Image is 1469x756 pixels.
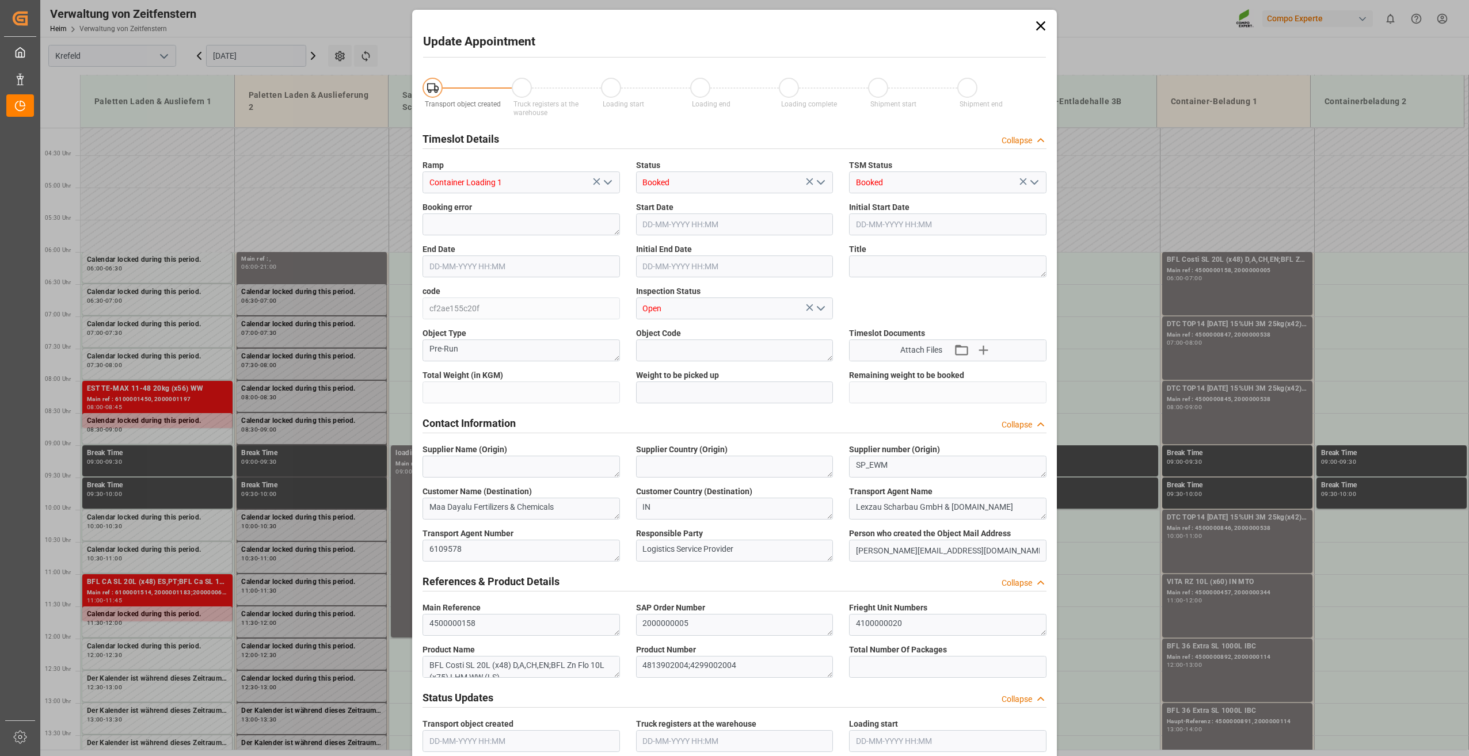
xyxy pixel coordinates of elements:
input: DD-MM-YYYY HH:MM [636,255,834,277]
font: Ramp [423,161,444,170]
div: Collapse [1002,135,1032,147]
h2: Status Updates [423,690,493,705]
font: Weight to be picked up [636,371,719,380]
font: Total Number Of Packages [849,645,947,654]
input: DD-MM-YYYY HH:MM [636,730,834,752]
input: DD-MM-YYYY HH:MM [849,730,1046,752]
font: TSM Status [849,161,892,170]
font: Responsible Party [636,529,703,538]
font: Booking error [423,203,472,212]
textarea: 4100000020 [849,614,1046,636]
textarea: IN [636,498,834,520]
font: Status [636,161,660,170]
button: Menü öffnen [812,300,829,318]
font: Main Reference [423,603,481,612]
font: Customer Country (Destination) [636,487,752,496]
textarea: 4500000158 [423,614,620,636]
span: Transport object created [425,100,501,108]
span: Shipment start [870,100,916,108]
font: Transport Agent Number [423,529,513,538]
span: Loading complete [781,100,837,108]
h2: Timeslot Details [423,131,499,147]
h2: Update Appointment [423,33,535,51]
div: Collapse [1002,693,1032,705]
textarea: Pre-Run [423,339,620,361]
textarea: Lexzau Scharbau GmbH & [DOMAIN_NAME] [849,498,1046,520]
font: Initial Start Date [849,203,909,212]
div: Collapse [1002,419,1032,431]
span: Shipment end [960,100,1003,108]
font: Product Name [423,645,475,654]
button: Menü öffnen [1025,174,1042,192]
button: Menü öffnen [598,174,615,192]
font: Frieght Unit Numbers [849,603,927,612]
textarea: 4813902004;4299002004 [636,656,834,678]
input: DD-MM-YYYY HH:MM [849,213,1046,235]
textarea: Logistics Service Provider [636,540,834,562]
font: Supplier Name (Origin) [423,445,507,454]
font: SAP Order Number [636,603,705,612]
input: DD-MM-YYYY HH:MM [423,730,620,752]
span: Attach Files [900,344,942,356]
input: DD-MM-YYYY HH:MM [636,213,834,235]
font: Product Number [636,645,696,654]
font: Remaining weight to be booked [849,371,964,380]
font: Initial End Date [636,245,692,254]
font: Person who created the Object Mail Address [849,529,1011,538]
textarea: Maa Dayalu Fertilizers & Chemicals [423,498,620,520]
input: DD-MM-YYYY HH:MM [423,255,620,277]
font: Transport object created [423,719,513,728]
textarea: BFL Costi SL 20L (x48) D,A,CH,EN;BFL Zn Flo 10L (x75) LHM WW (LS) [423,656,620,678]
textarea: 6109578 [423,540,620,562]
input: Typ zum Suchen/Auswählen [423,171,620,193]
font: Object Code [636,329,681,338]
div: Collapse [1002,577,1032,589]
font: Object Type [423,329,466,338]
font: Timeslot Documents [849,329,925,338]
font: Inspection Status [636,287,701,296]
span: Loading start [603,100,644,108]
font: Title [849,245,866,254]
input: Typ zum Suchen/Auswählen [636,171,834,193]
font: Loading start [849,719,898,728]
font: Supplier Country (Origin) [636,445,728,454]
span: Truck registers at the warehouse [513,100,579,117]
font: End Date [423,245,455,254]
font: Supplier number (Origin) [849,445,940,454]
span: Loading end [692,100,730,108]
textarea: SP_EWM [849,456,1046,478]
font: code [423,287,440,296]
button: Menü öffnen [812,174,829,192]
h2: Contact Information [423,415,516,431]
font: Transport Agent Name [849,487,933,496]
font: Customer Name (Destination) [423,487,532,496]
font: Total Weight (in KGM) [423,371,503,380]
font: Start Date [636,203,673,212]
font: Truck registers at the warehouse [636,719,756,728]
textarea: 2000000005 [636,614,834,636]
h2: References & Product Details [423,574,560,589]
